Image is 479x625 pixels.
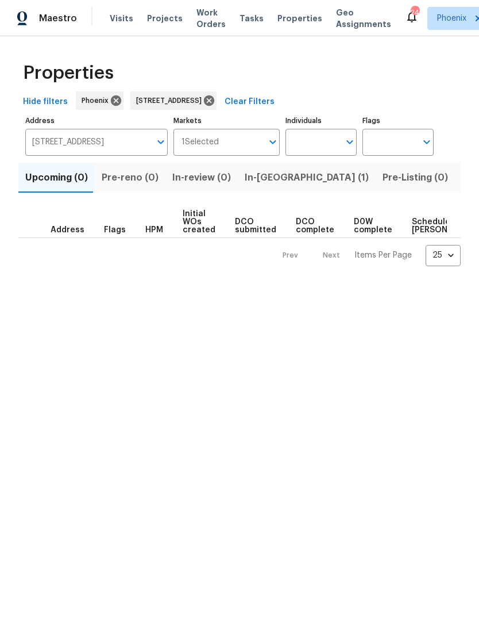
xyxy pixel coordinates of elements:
[342,134,358,150] button: Open
[23,67,114,79] span: Properties
[25,170,88,186] span: Upcoming (0)
[145,226,163,234] span: HPM
[239,14,264,22] span: Tasks
[419,134,435,150] button: Open
[25,117,168,124] label: Address
[225,95,275,109] span: Clear Filters
[104,226,126,234] span: Flags
[153,134,169,150] button: Open
[23,95,68,109] span: Hide filters
[181,137,219,147] span: 1 Selected
[173,117,280,124] label: Markets
[362,117,434,124] label: Flags
[285,117,357,124] label: Individuals
[412,218,477,234] span: Scheduled [PERSON_NAME]
[51,226,84,234] span: Address
[235,218,276,234] span: DCO submitted
[265,134,281,150] button: Open
[172,170,231,186] span: In-review (0)
[277,13,322,24] span: Properties
[130,91,217,110] div: [STREET_ADDRESS]
[245,170,369,186] span: In-[GEOGRAPHIC_DATA] (1)
[18,91,72,113] button: Hide filters
[354,218,392,234] span: D0W complete
[136,95,206,106] span: [STREET_ADDRESS]
[147,13,183,24] span: Projects
[296,218,334,234] span: DCO complete
[426,240,461,270] div: 25
[383,170,448,186] span: Pre-Listing (0)
[220,91,279,113] button: Clear Filters
[183,210,215,234] span: Initial WOs created
[102,170,159,186] span: Pre-reno (0)
[411,7,419,18] div: 24
[76,91,123,110] div: Phoenix
[437,13,466,24] span: Phoenix
[336,7,391,30] span: Geo Assignments
[272,245,461,266] nav: Pagination Navigation
[196,7,226,30] span: Work Orders
[110,13,133,24] span: Visits
[82,95,113,106] span: Phoenix
[39,13,77,24] span: Maestro
[354,250,412,261] p: Items Per Page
